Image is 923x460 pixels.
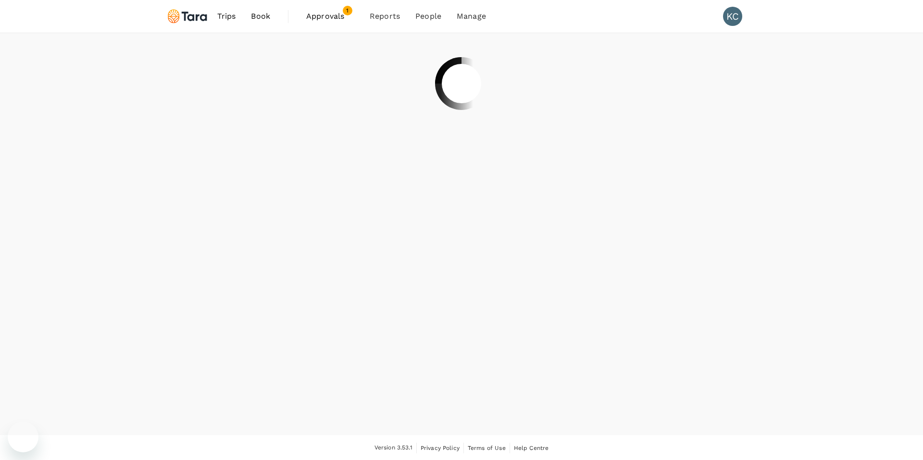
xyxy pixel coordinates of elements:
[306,11,354,22] span: Approvals
[468,445,506,451] span: Terms of Use
[370,11,400,22] span: Reports
[468,443,506,453] a: Terms of Use
[251,11,270,22] span: Book
[217,11,236,22] span: Trips
[8,422,38,452] iframe: Button to launch messaging window
[374,443,412,453] span: Version 3.53.1
[723,7,742,26] div: KC
[421,445,460,451] span: Privacy Policy
[415,11,441,22] span: People
[165,6,210,27] img: Tara Climate Ltd
[457,11,486,22] span: Manage
[421,443,460,453] a: Privacy Policy
[514,445,549,451] span: Help Centre
[514,443,549,453] a: Help Centre
[343,6,352,15] span: 1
